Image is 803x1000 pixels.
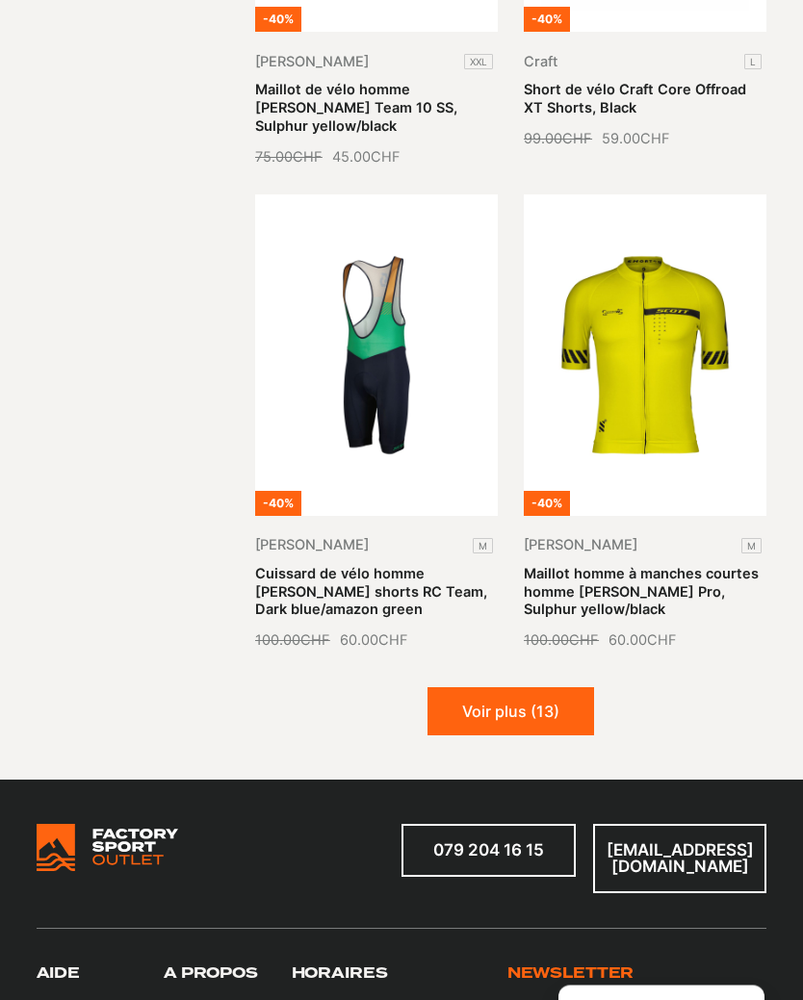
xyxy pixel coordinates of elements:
a: Maillot de vélo homme [PERSON_NAME] Team 10 SS, Sulphur yellow/black [255,82,457,135]
h3: Aide [37,965,80,984]
a: Cuissard de vélo homme [PERSON_NAME] shorts RC Team, Dark blue/amazon green [255,566,487,619]
button: Voir plus (13) [427,688,594,736]
a: 079 204 16 15 [401,825,576,878]
h3: Horaires [292,965,388,984]
h3: Newsletter [507,965,635,984]
h3: A propos [164,965,258,984]
a: Short de vélo Craft Core Offroad XT Shorts, Black [524,82,746,116]
a: Maillot homme à manches courtes homme [PERSON_NAME] Pro, Sulphur yellow/black [524,566,759,619]
a: [EMAIL_ADDRESS][DOMAIN_NAME] [593,825,767,894]
img: Bricks Woocommerce Starter [37,825,178,873]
